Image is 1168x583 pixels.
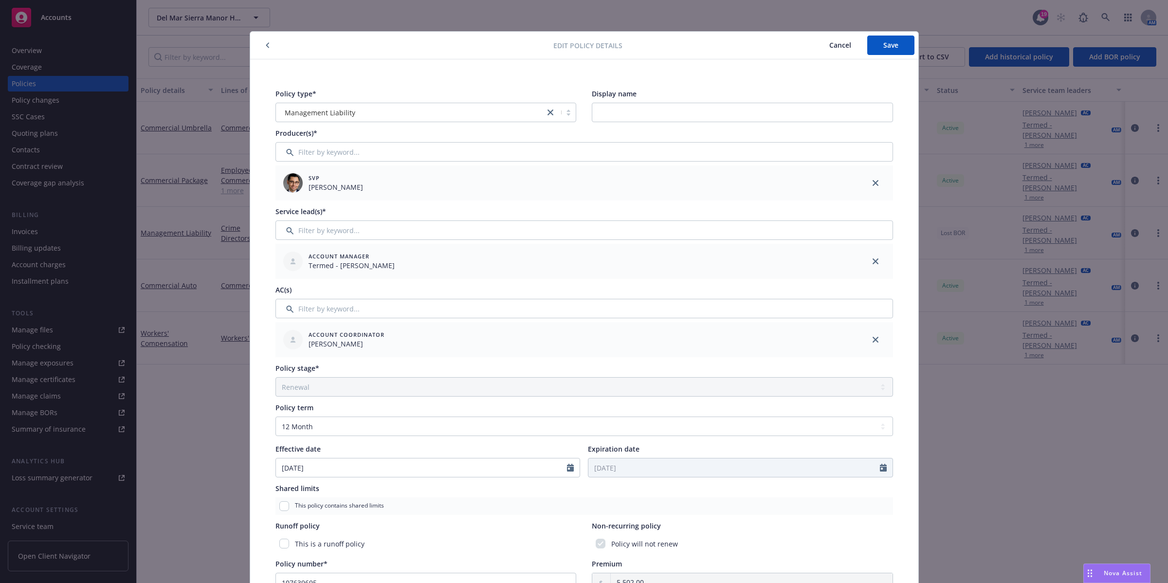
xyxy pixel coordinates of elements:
[275,444,321,454] span: Effective date
[883,40,898,50] span: Save
[275,403,313,412] span: Policy term
[870,177,881,189] a: close
[275,128,317,138] span: Producer(s)*
[275,89,316,98] span: Policy type*
[281,108,540,118] span: Management Liability
[275,207,326,216] span: Service lead(s)*
[567,464,574,472] svg: Calendar
[275,497,893,515] div: This policy contains shared limits
[275,299,893,318] input: Filter by keyword...
[309,339,384,349] span: [PERSON_NAME]
[309,182,363,192] span: [PERSON_NAME]
[309,330,384,339] span: Account Coordinator
[592,559,622,568] span: Premium
[813,36,867,55] button: Cancel
[309,252,395,260] span: Account Manager
[309,260,395,271] span: Termed - [PERSON_NAME]
[275,535,577,553] div: This is a runoff policy
[1083,564,1150,583] button: Nova Assist
[588,444,639,454] span: Expiration date
[275,142,893,162] input: Filter by keyword...
[588,458,880,477] input: MM/DD/YYYY
[275,364,319,373] span: Policy stage*
[592,535,893,553] div: Policy will not renew
[880,464,887,472] svg: Calendar
[276,458,567,477] input: MM/DD/YYYY
[553,40,622,51] span: Edit policy details
[870,334,881,346] a: close
[870,255,881,267] a: close
[1084,564,1096,583] div: Drag to move
[275,484,319,493] span: Shared limits
[545,107,556,118] a: close
[275,521,320,530] span: Runoff policy
[867,36,914,55] button: Save
[275,220,893,240] input: Filter by keyword...
[275,285,292,294] span: AC(s)
[309,174,363,182] span: SVP
[592,521,661,530] span: Non-recurring policy
[275,559,328,568] span: Policy number*
[283,173,303,193] img: employee photo
[592,89,637,98] span: Display name
[829,40,851,50] span: Cancel
[1104,569,1142,577] span: Nova Assist
[285,108,355,118] span: Management Liability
